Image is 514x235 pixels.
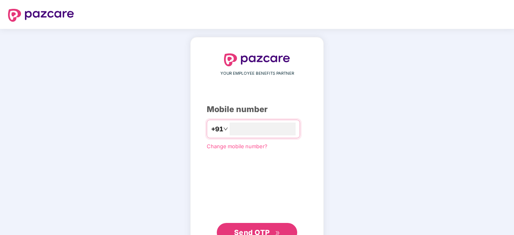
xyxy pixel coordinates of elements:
span: down [223,127,228,131]
img: logo [224,53,290,66]
div: Mobile number [207,103,307,116]
a: Change mobile number? [207,143,267,149]
span: YOUR EMPLOYEE BENEFITS PARTNER [220,70,294,77]
span: +91 [211,124,223,134]
img: logo [8,9,74,22]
